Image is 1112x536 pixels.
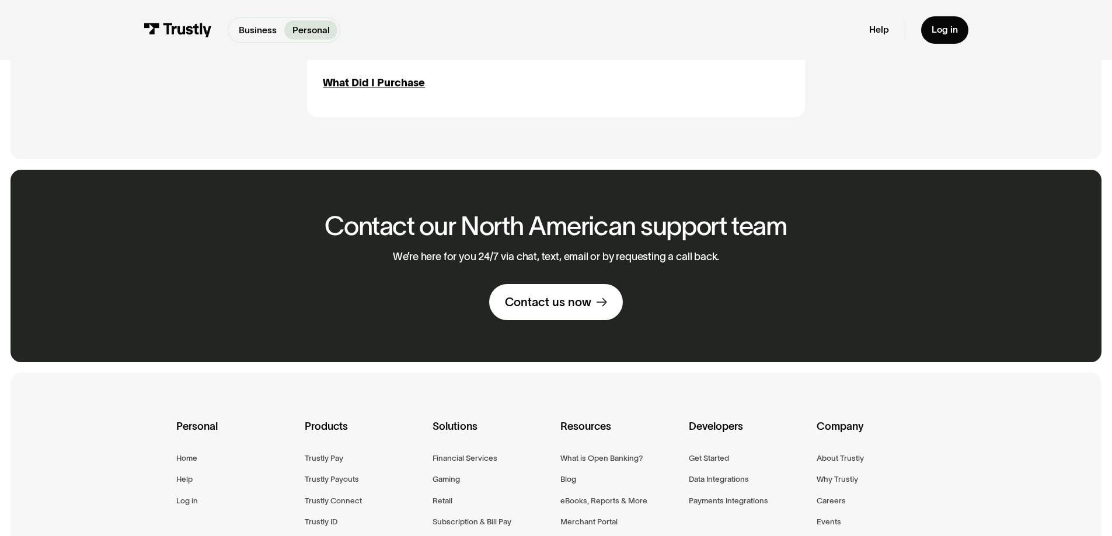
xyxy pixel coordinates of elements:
a: About Trustly [817,451,864,465]
p: Business [239,23,277,37]
a: Payments Integrations [689,494,768,507]
div: Log in [932,24,958,36]
a: Retail [433,494,452,507]
a: Subscription & Bill Pay [433,515,511,528]
a: What Did I Purchase [323,75,425,91]
div: Contact us now [505,295,591,310]
a: Gaming [433,472,460,486]
h2: Contact our North American support team [325,212,787,240]
a: Blog [560,472,576,486]
div: Products [305,418,423,451]
a: Personal [284,20,337,40]
a: Help [176,472,193,486]
a: Data Integrations [689,472,749,486]
a: What is Open Banking? [560,451,643,465]
a: Log in [921,16,968,44]
a: Business [231,20,284,40]
a: eBooks, Reports & More [560,494,647,507]
div: Developers [689,418,807,451]
a: Contact us now [489,284,623,320]
a: Events [817,515,841,528]
a: Why Trustly [817,472,858,486]
div: Resources [560,418,679,451]
div: Company [817,418,935,451]
div: Solutions [433,418,551,451]
p: Personal [292,23,330,37]
img: Trustly Logo [144,23,212,37]
a: Home [176,451,197,465]
a: Log in [176,494,198,507]
a: Trustly Connect [305,494,362,507]
a: Trustly Payouts [305,472,359,486]
a: Trustly ID [305,515,337,528]
div: Personal [176,418,295,451]
a: Get Started [689,451,729,465]
a: Merchant Portal [560,515,618,528]
a: Careers [817,494,846,507]
a: Financial Services [433,451,497,465]
a: Trustly Pay [305,451,343,465]
a: Help [869,24,889,36]
p: We’re here for you 24/7 via chat, text, email or by requesting a call back. [393,251,720,264]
